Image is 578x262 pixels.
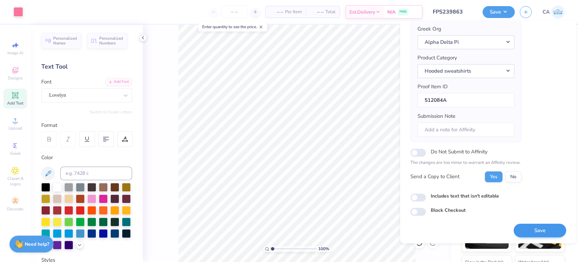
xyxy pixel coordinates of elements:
span: Est. Delivery [349,8,375,16]
label: Submission Note [417,112,455,120]
span: Add Text [7,100,23,106]
span: Upload [8,126,22,131]
button: Yes [485,171,502,182]
span: – – [310,8,323,16]
div: Text Tool [41,62,132,71]
button: Switch to Greek Letters [90,109,132,115]
label: Font [41,78,51,86]
button: No [505,171,521,182]
span: Decorate [7,206,23,212]
label: Product Category [417,54,457,62]
span: – – [270,8,283,16]
span: FREE [400,10,407,14]
span: N/A [387,8,395,16]
strong: Need help? [25,241,49,247]
label: Do Not Submit to Affinity [430,147,487,156]
div: Color [41,154,132,162]
label: Block Checkout [430,207,465,214]
label: Greek Org [417,25,441,33]
span: Total [325,8,336,16]
div: Enter quantity to see the price. [198,22,267,32]
span: Clipart & logos [3,176,27,187]
div: Send a Copy to Client [410,173,459,181]
span: 100 % [318,246,329,252]
span: Image AI [7,50,23,56]
span: Per Item [285,8,302,16]
button: Save [513,224,566,238]
button: Save [483,6,515,18]
span: Greek [10,151,21,156]
label: Proof Item ID [417,83,447,91]
span: Personalized Names [53,36,77,45]
input: e.g. 7428 c [60,167,132,180]
img: Chollene Anne Aranda [551,5,564,19]
button: Alpha Delta Pi [417,35,514,49]
span: Personalized Numbers [99,36,123,45]
p: The changes are too minor to warrant an Affinity review. [410,160,521,166]
label: Includes text that isn't editable [430,192,499,200]
input: Untitled Design [428,5,477,19]
span: Designs [8,75,23,81]
span: CA [542,8,550,16]
input: – – [221,6,248,18]
button: Hooded sweatshirts [417,64,514,78]
input: Add a note for Affinity [417,123,514,137]
div: Add Font [105,78,132,86]
a: CA [542,5,564,19]
div: Format [41,121,133,129]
